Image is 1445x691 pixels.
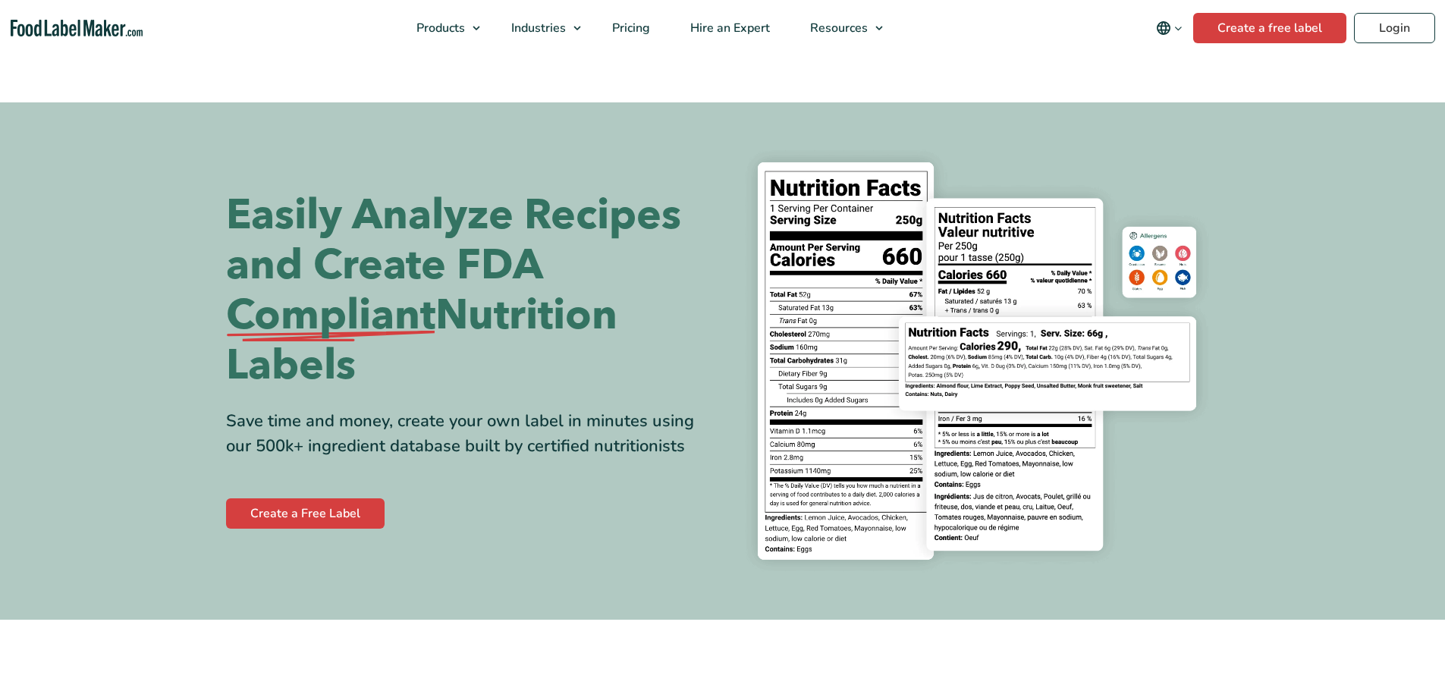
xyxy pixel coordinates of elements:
span: Compliant [226,291,435,341]
span: Industries [507,20,567,36]
span: Pricing [608,20,652,36]
h1: Easily Analyze Recipes and Create FDA Nutrition Labels [226,190,712,391]
a: Login [1354,13,1435,43]
span: Hire an Expert [686,20,771,36]
span: Resources [806,20,869,36]
span: Products [412,20,466,36]
button: Change language [1145,13,1193,43]
div: Save time and money, create your own label in minutes using our 500k+ ingredient database built b... [226,409,712,459]
a: Create a free label [1193,13,1346,43]
a: Create a Free Label [226,498,385,529]
a: Food Label Maker homepage [11,20,143,37]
